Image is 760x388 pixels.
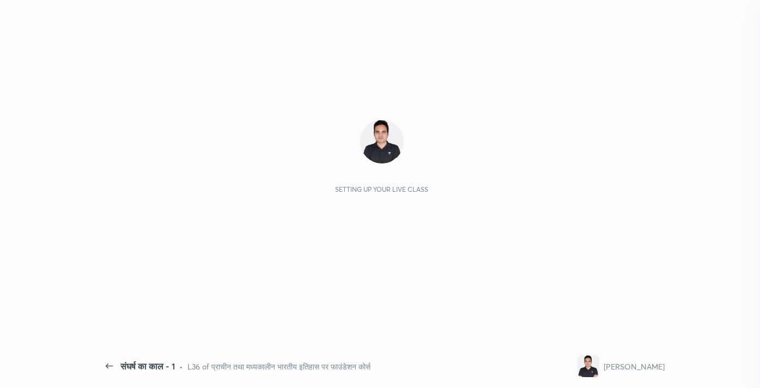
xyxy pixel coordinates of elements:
div: [PERSON_NAME] [604,361,665,372]
div: • [179,361,183,372]
div: Setting up your live class [335,185,428,193]
img: 09a1bb633dd249f2a2c8cf568a24d1b1.jpg [360,120,404,163]
div: संघर्ष का काल - 1 [120,360,175,373]
div: L36 of प्राचीन तथा मध्यकालीन भारतीय इतिहास पर फाउंडेशन कोर्स [187,361,370,372]
img: 09a1bb633dd249f2a2c8cf568a24d1b1.jpg [577,355,599,377]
